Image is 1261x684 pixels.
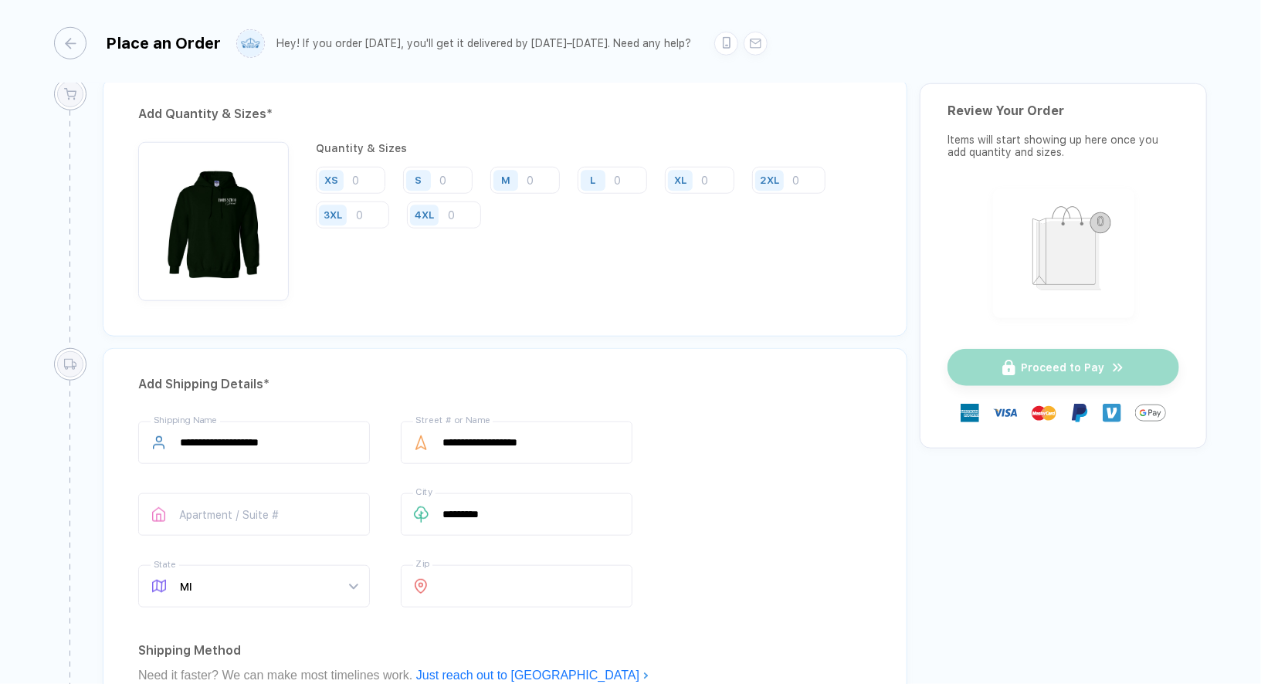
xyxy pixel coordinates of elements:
div: 2XL [760,174,779,186]
div: Items will start showing up here once you add quantity and sizes. [947,134,1179,158]
img: visa [993,401,1018,425]
img: Paypal [1070,404,1089,422]
div: Add Quantity & Sizes [138,102,872,127]
div: Quantity & Sizes [316,142,872,154]
div: Shipping Method [138,638,872,663]
div: 3XL [324,209,342,221]
div: Hey! If you order [DATE], you'll get it delivered by [DATE]–[DATE]. Need any help? [276,37,691,50]
img: shopping_bag.png [1000,196,1127,308]
div: M [501,174,510,186]
span: MI [180,566,358,607]
div: S [415,174,422,186]
div: XS [324,174,338,186]
div: Review Your Order [947,103,1179,118]
img: express [961,404,979,422]
img: user profile [237,30,264,57]
div: L [591,174,596,186]
div: 4XL [415,209,434,221]
img: ab003320-34a5-46b0-b14a-cbd5b02ff0c5_nt_front_1759520221409.jpg [146,150,281,285]
a: Just reach out to [GEOGRAPHIC_DATA] [416,669,649,682]
div: Add Shipping Details [138,372,872,397]
div: XL [674,174,686,186]
div: Place an Order [106,34,221,52]
img: master-card [1032,401,1056,425]
img: Venmo [1103,404,1121,422]
img: GPay [1135,398,1166,428]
